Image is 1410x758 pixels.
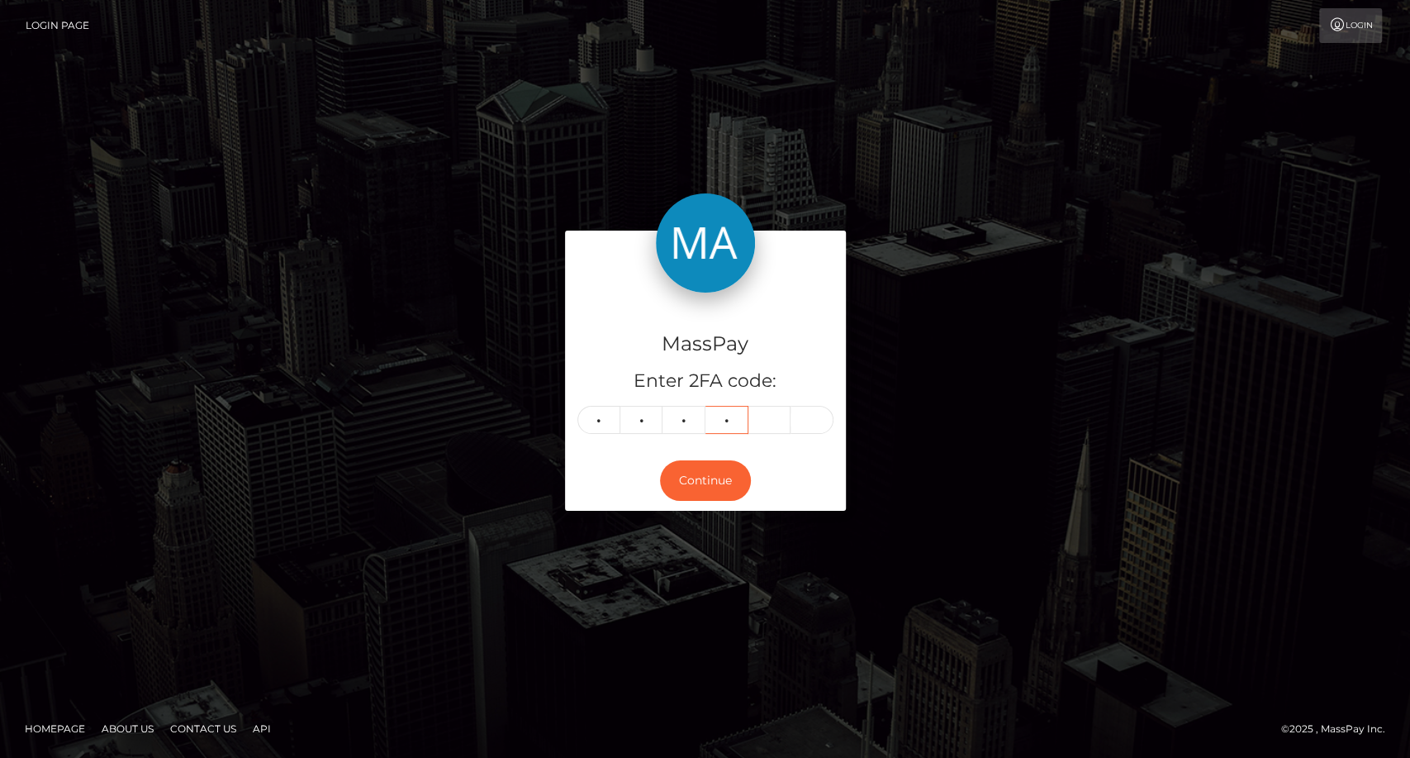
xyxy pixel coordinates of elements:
a: Login Page [26,8,89,43]
a: Contact Us [164,716,243,741]
h4: MassPay [577,330,833,359]
div: © 2025 , MassPay Inc. [1281,720,1398,738]
img: MassPay [656,193,755,293]
a: Homepage [18,716,92,741]
h5: Enter 2FA code: [577,369,833,394]
a: Login [1319,8,1382,43]
a: About Us [95,716,160,741]
button: Continue [660,460,751,501]
a: API [246,716,278,741]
